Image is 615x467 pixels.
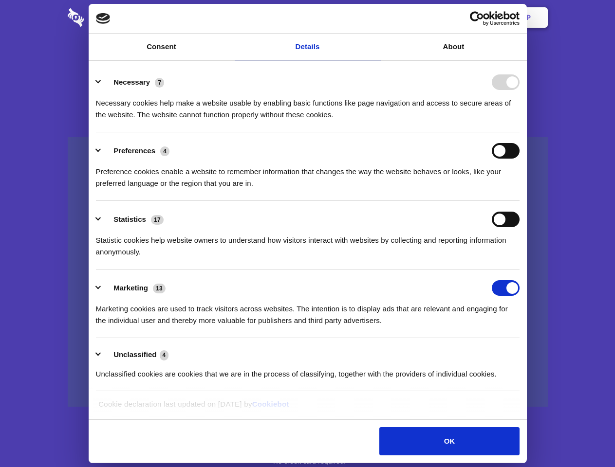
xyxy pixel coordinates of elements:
a: Details [235,34,381,60]
label: Necessary [113,78,150,86]
h1: Eliminate Slack Data Loss. [68,44,548,79]
div: Statistic cookies help website owners to understand how visitors interact with websites by collec... [96,227,520,258]
button: Marketing (13) [96,280,172,296]
button: Preferences (4) [96,143,176,159]
a: Wistia video thumbnail [68,137,548,407]
a: Usercentrics Cookiebot - opens in a new window [434,11,520,26]
a: Consent [89,34,235,60]
img: logo-wordmark-white-trans-d4663122ce5f474addd5e946df7df03e33cb6a1c49d2221995e7729f52c070b2.svg [68,8,151,27]
div: Preference cookies enable a website to remember information that changes the way the website beha... [96,159,520,189]
span: 4 [160,146,169,156]
span: 17 [151,215,164,225]
a: Login [442,2,484,33]
span: 7 [155,78,164,88]
span: 13 [153,284,166,293]
div: Cookie declaration last updated on [DATE] by [91,398,524,417]
button: Unclassified (4) [96,349,175,361]
button: Necessary (7) [96,74,170,90]
a: Cookiebot [252,400,289,408]
button: OK [379,427,519,455]
img: logo [96,13,111,24]
div: Necessary cookies help make a website usable by enabling basic functions like page navigation and... [96,90,520,121]
iframe: Drift Widget Chat Controller [566,418,603,455]
a: Contact [395,2,440,33]
label: Marketing [113,284,148,292]
a: About [381,34,527,60]
span: 4 [160,350,169,360]
a: Pricing [286,2,328,33]
label: Statistics [113,215,146,223]
button: Statistics (17) [96,212,170,227]
div: Unclassified cookies are cookies that we are in the process of classifying, together with the pro... [96,361,520,380]
div: Marketing cookies are used to track visitors across websites. The intention is to display ads tha... [96,296,520,326]
h4: Auto-redaction of sensitive data, encrypted data sharing and self-destructing private chats. Shar... [68,89,548,121]
label: Preferences [113,146,155,155]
